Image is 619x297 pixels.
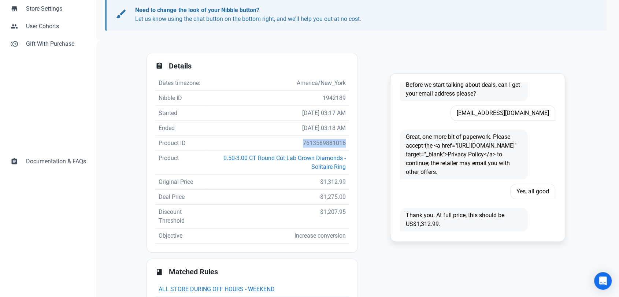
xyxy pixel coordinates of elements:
td: 7613589881016 [207,136,349,151]
span: [EMAIL_ADDRESS][DOMAIN_NAME] [451,105,555,121]
td: Discount Threshold [156,205,207,229]
td: America/New_York [207,76,349,91]
h2: Details [169,62,349,70]
a: peopleUser Cohorts [6,18,90,35]
span: $1,275.00 [320,193,346,200]
td: Increase conversion [207,229,349,244]
span: Before we start talking about deals, can I get your email address please? [400,78,528,101]
span: Gift With Purchase [26,40,86,48]
td: Product [156,151,207,175]
td: Objective [156,229,207,244]
span: $1,207.95 [320,208,346,215]
span: book [156,268,163,276]
td: Deal Price [156,190,207,205]
a: 0.50-3.00 CT Round Cut Lab Grown Diamonds - Solitaire Ring [223,155,346,170]
td: [DATE] 03:17 AM [207,106,349,121]
td: 1942189 [207,91,349,106]
td: Ended [156,121,207,136]
a: ALL STORE DURING OFF HOURS - WEEKEND [159,286,275,293]
td: Dates timezone: [156,76,207,91]
span: User Cohorts [26,22,86,31]
span: assignment [11,157,18,164]
a: assignmentDocumentation & FAQs [6,153,90,170]
span: control_point_duplicate [11,40,18,47]
span: Thank you. At full price, this should be US$1,312.99. [400,208,528,231]
span: Great, one more bit of paperwork. Please accept the <a href="[URL][DOMAIN_NAME]" target="_blank">... [400,130,528,179]
span: store [11,4,18,12]
a: control_point_duplicateGift With Purchase [6,35,90,53]
td: [DATE] 03:18 AM [207,121,349,136]
b: Need to change the look of your Nibble button? [135,7,259,14]
span: assignment [156,62,163,70]
span: people [11,22,18,29]
span: Store Settings [26,4,86,13]
h2: Matched Rules [169,268,349,276]
p: Let us know using the chat button on the bottom right, and we'll help you out at no cost. [135,6,589,23]
td: Product ID [156,136,207,151]
span: brush [115,8,127,20]
td: Started [156,106,207,121]
td: $1,312.99 [207,175,349,190]
div: Open Intercom Messenger [594,272,612,290]
span: Yes, all good [510,184,555,199]
td: Original Price [156,175,207,190]
td: Nibble ID [156,91,207,106]
span: Documentation & FAQs [26,157,86,166]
